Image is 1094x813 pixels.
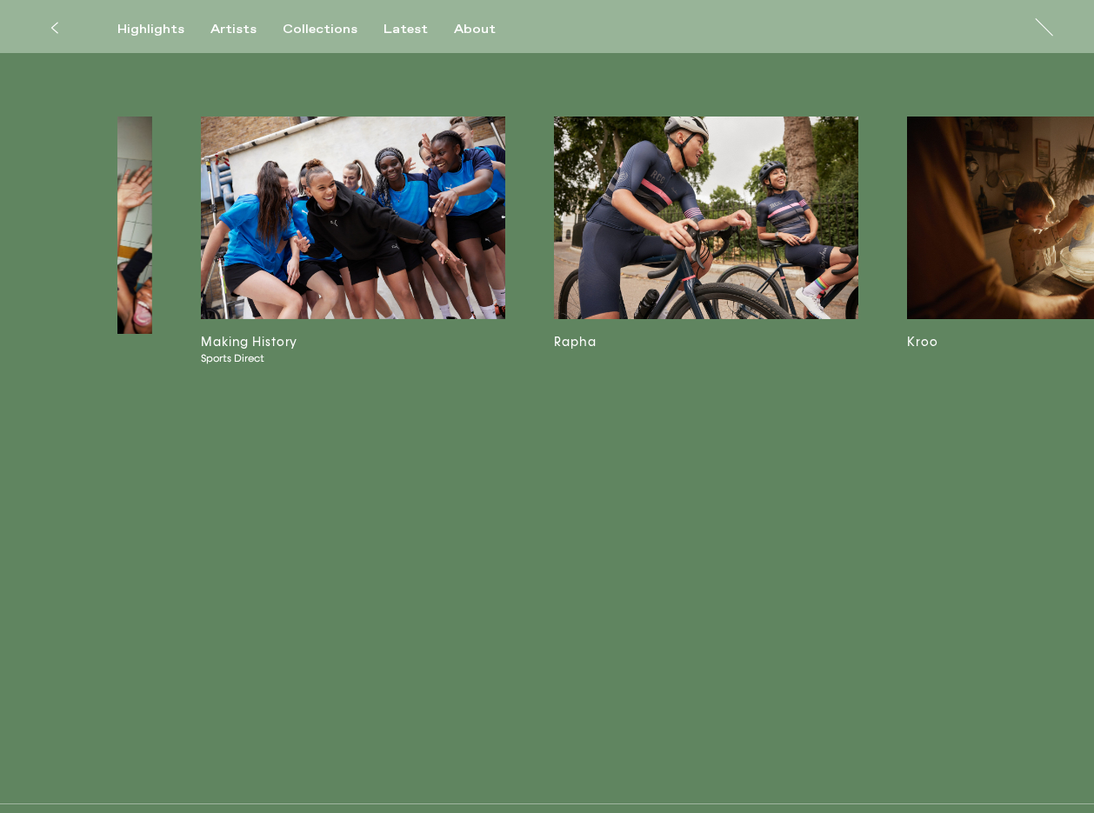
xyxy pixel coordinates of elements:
[554,333,858,352] h3: Rapha
[117,22,184,37] div: Highlights
[210,22,283,37] button: Artists
[554,117,858,690] a: Rapha
[384,22,454,37] button: Latest
[454,22,522,37] button: About
[201,352,476,365] span: Sports Direct
[117,22,210,37] button: Highlights
[201,117,505,690] a: Making HistorySports Direct
[201,333,505,352] h3: Making History
[283,22,357,37] div: Collections
[384,22,428,37] div: Latest
[454,22,496,37] div: About
[283,22,384,37] button: Collections
[210,22,257,37] div: Artists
